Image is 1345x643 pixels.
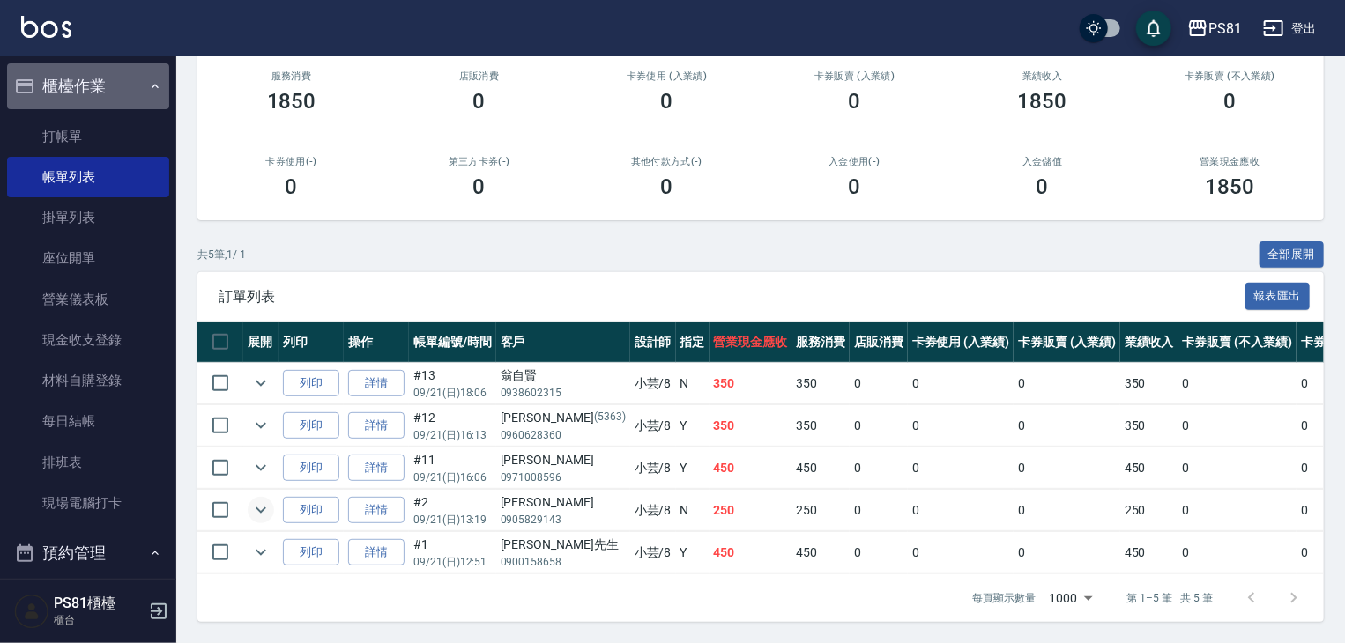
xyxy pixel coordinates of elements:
img: Logo [21,16,71,38]
div: PS81 [1208,18,1242,40]
h3: 0 [286,174,298,199]
button: 報表匯出 [1245,283,1311,310]
td: 450 [791,447,850,489]
td: 250 [791,490,850,531]
p: 0905829143 [501,512,626,528]
h2: 卡券販賣 (入業績) [782,70,927,82]
div: [PERSON_NAME] [501,451,626,469]
td: #11 [409,447,496,489]
a: 現金收支登錄 [7,320,169,360]
th: 客戶 [496,321,630,363]
p: 09/21 (日) 18:06 [413,385,492,401]
p: (5363) [594,409,626,427]
h2: 店販消費 [406,70,552,82]
button: PS81 [1180,11,1249,47]
span: 訂單列表 [219,288,1245,306]
a: 詳情 [348,539,405,566]
div: [PERSON_NAME] [501,409,626,427]
td: 0 [1178,447,1297,489]
td: 0 [1178,405,1297,447]
a: 打帳單 [7,116,169,157]
td: 250 [1120,490,1178,531]
td: 0 [908,447,1014,489]
th: 營業現金應收 [710,321,792,363]
a: 帳單列表 [7,157,169,197]
a: 材料自購登錄 [7,360,169,401]
h3: 0 [849,89,861,114]
button: 預約管理 [7,530,169,576]
td: 0 [908,405,1014,447]
td: 450 [1120,447,1178,489]
h2: 營業現金應收 [1157,156,1303,167]
td: #12 [409,405,496,447]
p: 09/21 (日) 16:13 [413,427,492,443]
td: 350 [710,405,792,447]
h2: 入金儲值 [970,156,1115,167]
div: [PERSON_NAME] [501,493,626,512]
button: expand row [248,539,274,565]
td: 0 [1014,363,1120,404]
td: 0 [1014,532,1120,573]
a: 排班表 [7,442,169,483]
h3: 0 [661,174,673,199]
th: 店販消費 [850,321,908,363]
p: 0900158658 [501,554,626,570]
td: 小芸 /8 [630,363,676,404]
button: 列印 [283,455,339,482]
h2: 入金使用(-) [782,156,927,167]
a: 詳情 [348,497,405,524]
h3: 0 [473,174,486,199]
h5: PS81櫃檯 [54,595,144,612]
p: 0938602315 [501,385,626,401]
td: 450 [791,532,850,573]
p: 第 1–5 筆 共 5 筆 [1127,590,1213,606]
h3: 1850 [1206,174,1255,199]
th: 設計師 [630,321,676,363]
th: 服務消費 [791,321,850,363]
h3: 1850 [1018,89,1067,114]
button: save [1136,11,1171,46]
th: 帳單編號/時間 [409,321,496,363]
p: 每頁顯示數量 [972,590,1036,606]
button: 列印 [283,370,339,397]
h3: 0 [473,89,486,114]
a: 座位開單 [7,238,169,278]
h2: 卡券使用 (入業績) [594,70,739,82]
p: 09/21 (日) 16:06 [413,469,492,485]
button: expand row [248,370,274,396]
th: 列印 [279,321,344,363]
td: 0 [850,490,908,531]
td: 450 [1120,532,1178,573]
button: expand row [248,497,274,523]
img: Person [14,594,49,629]
p: 09/21 (日) 13:19 [413,512,492,528]
p: 0971008596 [501,469,626,485]
div: [PERSON_NAME]先生 [501,536,626,554]
td: 450 [710,447,792,489]
td: #1 [409,532,496,573]
p: 共 5 筆, 1 / 1 [197,247,246,262]
h2: 卡券販賣 (不入業績) [1157,70,1303,82]
th: 展開 [243,321,279,363]
p: 09/21 (日) 12:51 [413,554,492,570]
div: 1000 [1043,574,1099,622]
td: 0 [850,447,908,489]
td: N [676,363,710,404]
a: 詳情 [348,370,405,397]
a: 報表匯出 [1245,287,1311,304]
td: 350 [1120,405,1178,447]
td: 小芸 /8 [630,532,676,573]
td: 0 [908,532,1014,573]
th: 指定 [676,321,710,363]
td: 0 [908,363,1014,404]
td: 小芸 /8 [630,490,676,531]
td: 350 [791,363,850,404]
th: 卡券販賣 (不入業績) [1178,321,1297,363]
td: 小芸 /8 [630,447,676,489]
button: 櫃檯作業 [7,63,169,109]
td: N [676,490,710,531]
h2: 業績收入 [970,70,1115,82]
button: expand row [248,412,274,439]
h2: 第三方卡券(-) [406,156,552,167]
div: 翁自賢 [501,366,626,385]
